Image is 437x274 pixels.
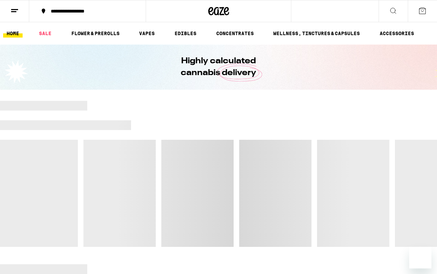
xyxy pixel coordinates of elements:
[35,29,55,38] a: SALE
[161,55,276,79] h1: Highly calculated cannabis delivery
[270,29,363,38] a: WELLNESS, TINCTURES & CAPSULES
[3,29,23,38] a: HOME
[171,29,200,38] a: EDIBLES
[213,29,257,38] a: CONCENTRATES
[409,246,431,268] iframe: Button to launch messaging window
[136,29,158,38] a: VAPES
[68,29,123,38] a: FLOWER & PREROLLS
[376,29,418,38] a: ACCESSORIES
